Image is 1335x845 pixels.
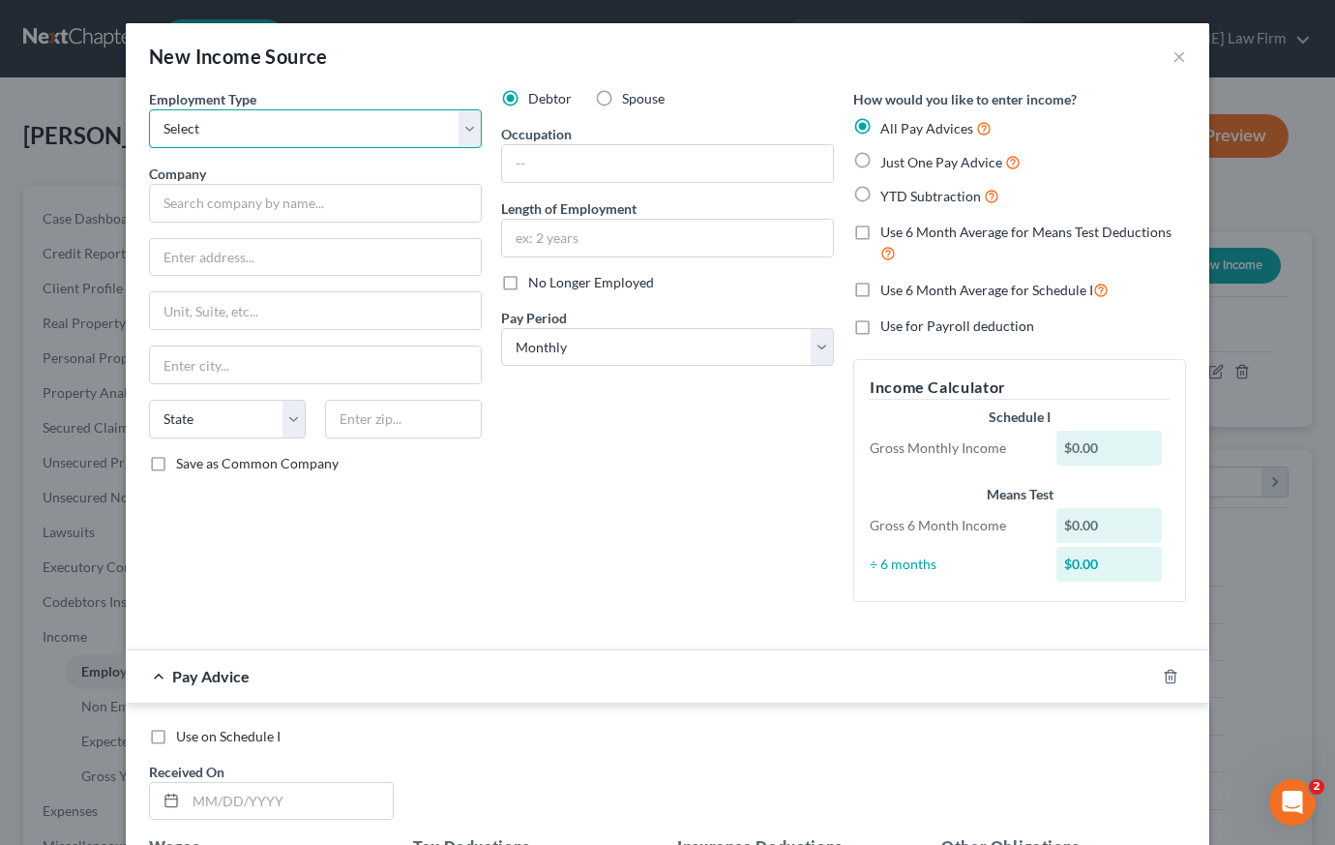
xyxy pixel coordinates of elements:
label: Length of Employment [501,198,637,219]
input: MM/DD/YYYY [186,783,393,820]
span: Pay Period [501,310,567,326]
button: × [1172,45,1186,68]
iframe: Intercom live chat [1269,779,1316,826]
span: Save as Common Company [176,455,339,471]
div: Means Test [870,485,1170,504]
h5: Income Calculator [870,376,1170,400]
input: Enter address... [150,239,481,276]
span: Use 6 Month Average for Schedule I [880,282,1093,298]
div: ÷ 6 months [860,555,1047,574]
input: Search company by name... [149,184,482,223]
span: Use 6 Month Average for Means Test Deductions [880,224,1172,240]
div: New Income Source [149,43,328,70]
div: Gross Monthly Income [860,438,1047,458]
div: $0.00 [1056,431,1163,466]
span: YTD Subtraction [880,188,981,204]
label: How would you like to enter income? [853,89,1077,109]
label: Occupation [501,124,572,144]
input: Unit, Suite, etc... [150,292,481,329]
span: No Longer Employed [528,274,654,290]
div: Gross 6 Month Income [860,516,1047,535]
input: Enter zip... [325,400,482,438]
div: $0.00 [1056,508,1163,543]
span: Employment Type [149,91,256,107]
span: Pay Advice [172,667,250,685]
span: Debtor [528,90,572,106]
input: ex: 2 years [502,220,833,257]
span: Spouse [622,90,665,106]
div: $0.00 [1056,547,1163,582]
span: Received On [149,764,224,780]
span: 2 [1309,779,1324,795]
span: Just One Pay Advice [880,154,1002,170]
input: Enter city... [150,347,481,383]
span: Use for Payroll deduction [880,317,1034,334]
div: Schedule I [870,407,1170,427]
input: -- [502,145,833,182]
span: All Pay Advices [880,120,973,136]
span: Use on Schedule I [176,728,281,744]
span: Company [149,166,206,182]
